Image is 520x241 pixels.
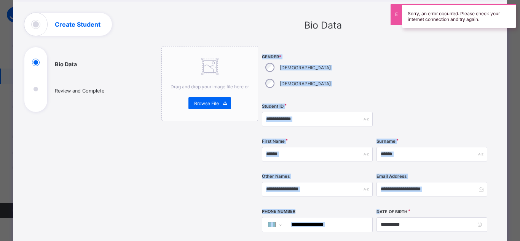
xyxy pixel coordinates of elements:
label: [DEMOGRAPHIC_DATA] [280,81,331,86]
h1: Create Student [55,21,100,27]
label: Date of Birth [376,209,407,214]
label: Surname [376,139,396,144]
span: Browse File [194,101,219,106]
label: Email Address [376,174,407,179]
label: [DEMOGRAPHIC_DATA] [280,65,331,70]
label: First Name [262,139,285,144]
div: Sorry, an error occurred. Please check your internet connection and try again. [402,4,516,28]
span: Bio Data [304,19,342,31]
div: Drag and drop your image file here orBrowse File [161,46,258,121]
label: Other Names [262,174,290,179]
span: Gender [262,54,373,59]
label: Phone Number [262,209,295,214]
label: Student ID [262,104,284,109]
span: Drag and drop your image file here or [171,84,249,89]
